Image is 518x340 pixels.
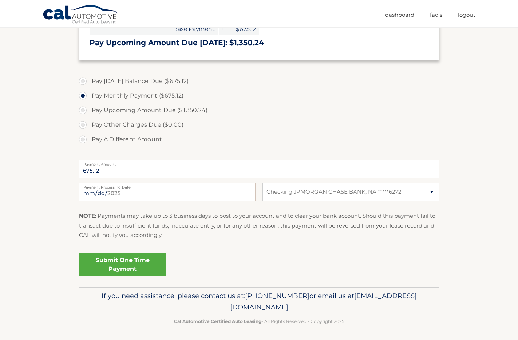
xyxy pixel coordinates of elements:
span: Base Payment: [90,23,218,35]
label: Pay Monthly Payment ($675.12) [79,88,439,103]
label: Pay Other Charges Due ($0.00) [79,118,439,132]
span: [PHONE_NUMBER] [245,292,309,300]
span: + [219,23,226,35]
span: $675.12 [226,23,259,35]
a: FAQ's [430,9,442,21]
p: - All Rights Reserved - Copyright 2025 [84,317,435,325]
label: Pay A Different Amount [79,132,439,147]
input: Payment Date [79,183,256,201]
label: Payment Amount [79,160,439,166]
label: Payment Processing Date [79,183,256,189]
strong: Cal Automotive Certified Auto Leasing [174,319,261,324]
strong: NOTE [79,212,95,219]
a: Logout [458,9,475,21]
a: Dashboard [385,9,414,21]
p: If you need assistance, please contact us at: or email us at [84,290,435,313]
p: : Payments may take up to 3 business days to post to your account and to clear your bank account.... [79,211,439,240]
a: Cal Automotive [43,5,119,26]
a: Submit One Time Payment [79,253,166,276]
input: Payment Amount [79,160,439,178]
label: Pay Upcoming Amount Due ($1,350.24) [79,103,439,118]
label: Pay [DATE] Balance Due ($675.12) [79,74,439,88]
h3: Pay Upcoming Amount Due [DATE]: $1,350.24 [90,38,429,47]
